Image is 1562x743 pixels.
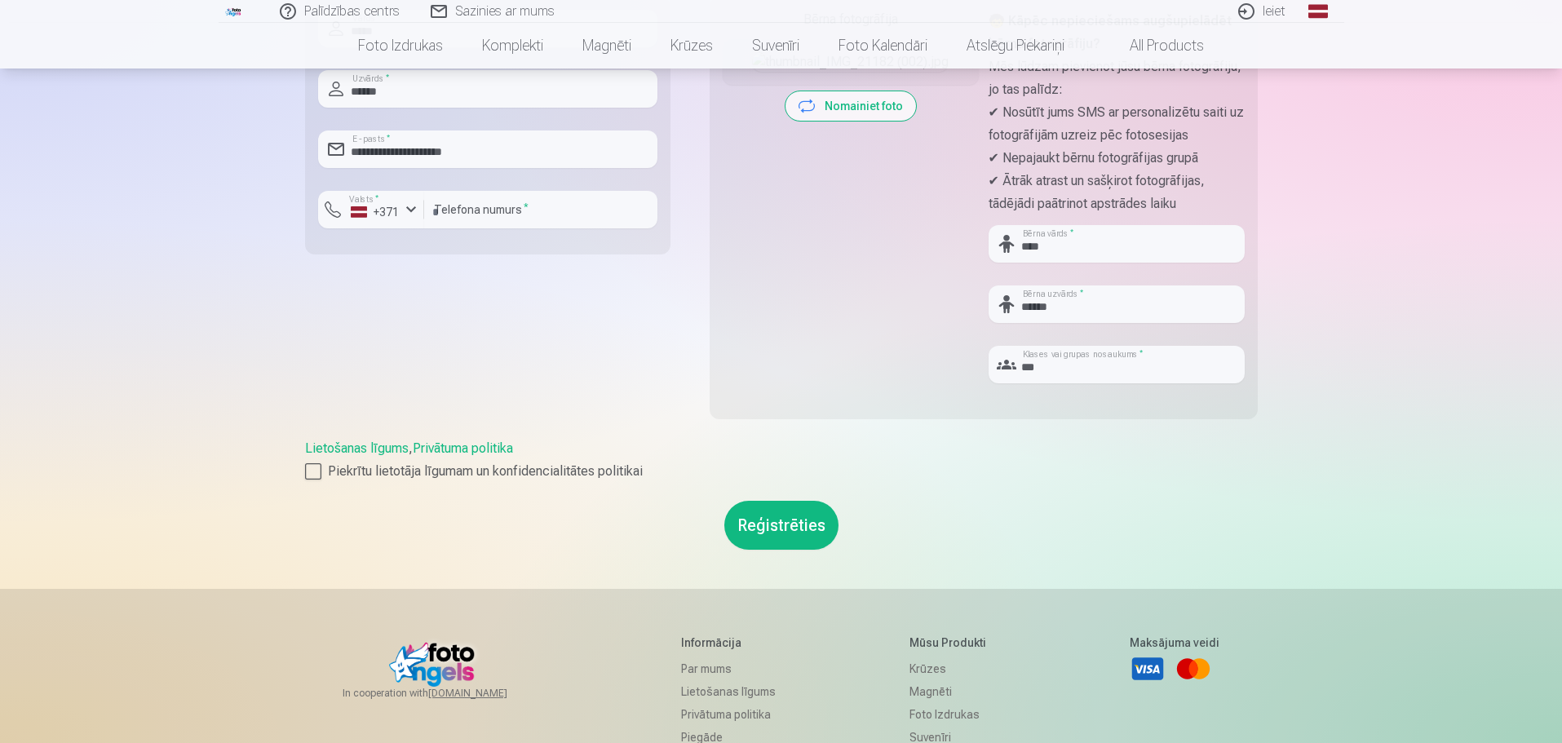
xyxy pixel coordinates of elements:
label: Valsts [344,193,384,206]
a: Magnēti [563,23,651,69]
a: Privātuma politika [681,703,776,726]
a: Magnēti [909,680,995,703]
a: Par mums [681,657,776,680]
span: In cooperation with [343,687,546,700]
div: , [305,439,1258,481]
button: Nomainiet foto [785,91,916,121]
a: Komplekti [462,23,563,69]
a: Suvenīri [732,23,819,69]
button: Valsts*+371 [318,191,424,228]
p: ✔ Nepajaukt bērnu fotogrāfijas grupā [989,147,1245,170]
p: Mēs lūdzam pievienot jūsu bērna fotogrāfiju, jo tas palīdz: [989,55,1245,101]
a: Mastercard [1175,651,1211,687]
h5: Maksājuma veidi [1130,635,1219,651]
label: Piekrītu lietotāja līgumam un konfidencialitātes politikai [305,462,1258,481]
a: Atslēgu piekariņi [947,23,1084,69]
a: [DOMAIN_NAME] [428,687,546,700]
a: Foto kalendāri [819,23,947,69]
p: ✔ Ātrāk atrast un sašķirot fotogrāfijas, tādējādi paātrinot apstrādes laiku [989,170,1245,215]
p: ✔ Nosūtīt jums SMS ar personalizētu saiti uz fotogrāfijām uzreiz pēc fotosesijas [989,101,1245,147]
a: All products [1084,23,1223,69]
a: Krūzes [651,23,732,69]
div: +371 [351,204,400,220]
a: Lietošanas līgums [681,680,776,703]
button: Reģistrēties [724,501,839,550]
a: Lietošanas līgums [305,440,409,456]
a: Privātuma politika [413,440,513,456]
a: Visa [1130,651,1166,687]
img: /fa1 [225,7,243,16]
a: Krūzes [909,657,995,680]
h5: Informācija [681,635,776,651]
a: Foto izdrukas [909,703,995,726]
h5: Mūsu produkti [909,635,995,651]
a: Foto izdrukas [339,23,462,69]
